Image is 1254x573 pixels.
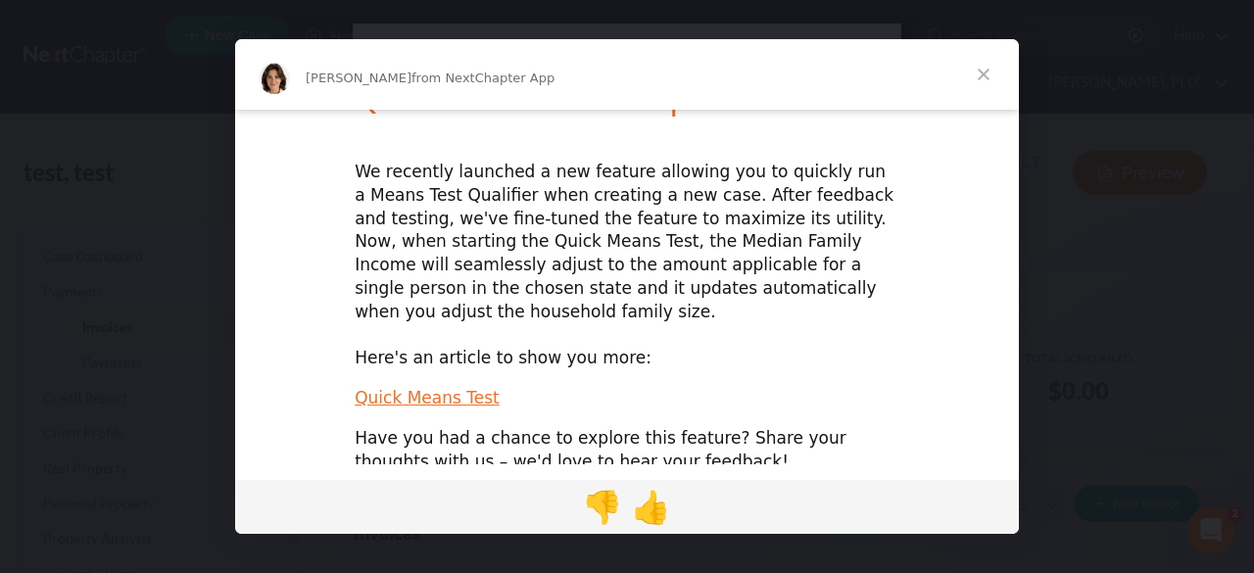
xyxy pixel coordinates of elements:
span: [PERSON_NAME] [306,71,411,85]
span: from NextChapter App [411,71,555,85]
div: Have you had a chance to explore this feature? Share your thoughts with us – we'd love to hear yo... [355,427,899,474]
span: 👍 [632,489,671,526]
img: Profile image for Emma [259,63,290,94]
a: Quick Means Test [355,388,500,407]
div: We recently launched a new feature allowing you to quickly run a Means Test Qualifier when creati... [355,161,899,370]
span: 1 reaction [578,483,627,530]
span: thumbs up reaction [627,483,676,530]
span: 👎 [583,489,622,526]
span: Close [948,39,1019,110]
